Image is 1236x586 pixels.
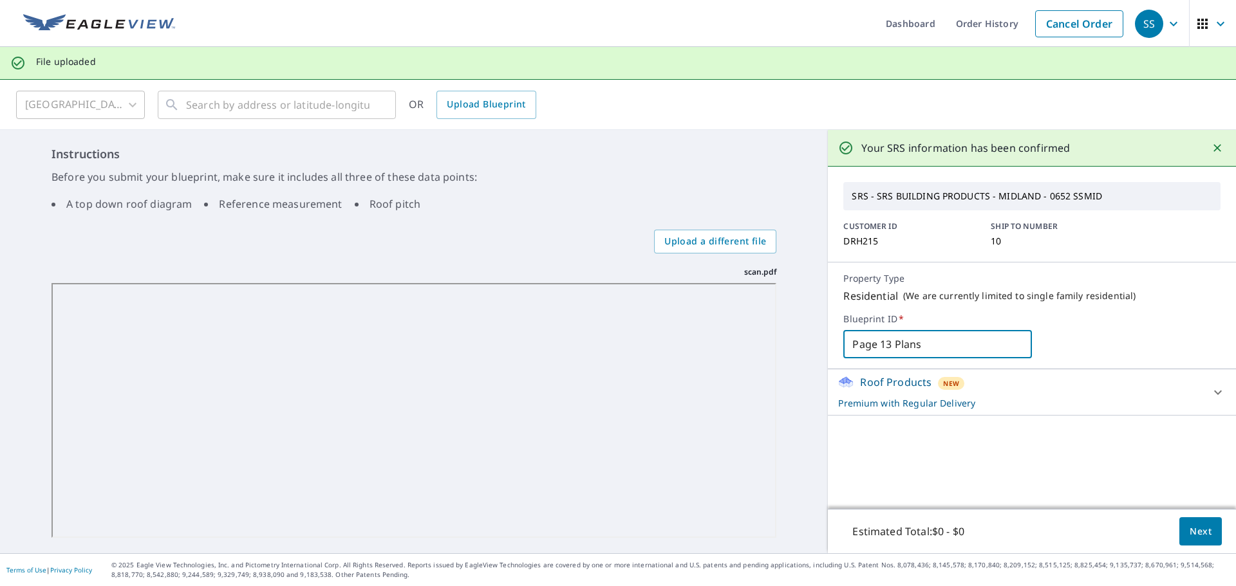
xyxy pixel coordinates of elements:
p: File uploaded [36,56,96,68]
p: Before you submit your blueprint, make sure it includes all three of these data points: [51,169,776,185]
p: CUSTOMER ID [843,221,975,232]
img: EV Logo [23,14,175,33]
p: DRH215 [843,236,975,246]
p: Residential [843,288,898,304]
span: Upload Blueprint [447,96,525,113]
button: Close [1209,140,1226,156]
p: | [6,566,92,574]
button: Next [1179,517,1222,546]
input: Search by address or latitude-longitude [186,87,370,123]
p: scan.pdf [744,266,777,278]
p: © 2025 Eagle View Technologies, Inc. and Pictometry International Corp. All Rights Reserved. Repo... [111,560,1230,580]
p: Premium with Regular Delivery [838,396,1203,410]
p: SRS - SRS BUILDING PRODUCTS - MIDLAND - 0652 SSMID [847,185,1217,207]
label: Upload a different file [654,230,776,253]
label: Blueprint ID [843,313,1221,325]
li: Reference measurement [204,196,342,212]
span: Upload a different file [664,233,766,250]
a: Terms of Use [6,565,46,574]
p: Roof Products [860,374,932,390]
div: SS [1135,10,1163,38]
li: Roof pitch [355,196,421,212]
div: OR [409,91,536,119]
p: 10 [991,236,1123,246]
div: Roof ProductsNewPremium with Regular Delivery [838,374,1226,410]
p: ( We are currently limited to single family residential ) [903,290,1136,302]
a: Cancel Order [1035,10,1123,37]
span: Next [1190,524,1212,540]
a: Upload Blueprint [436,91,536,119]
p: Your SRS information has been confirmed [861,140,1070,156]
p: Estimated Total: $0 - $0 [842,517,974,545]
a: Privacy Policy [50,565,92,574]
li: A top down roof diagram [51,196,192,212]
div: [GEOGRAPHIC_DATA] [16,87,145,123]
h6: Instructions [51,145,776,163]
p: Property Type [843,273,1221,284]
span: New [943,378,959,389]
iframe: scan.pdf [51,283,776,538]
p: SHIP TO NUMBER [991,221,1123,232]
